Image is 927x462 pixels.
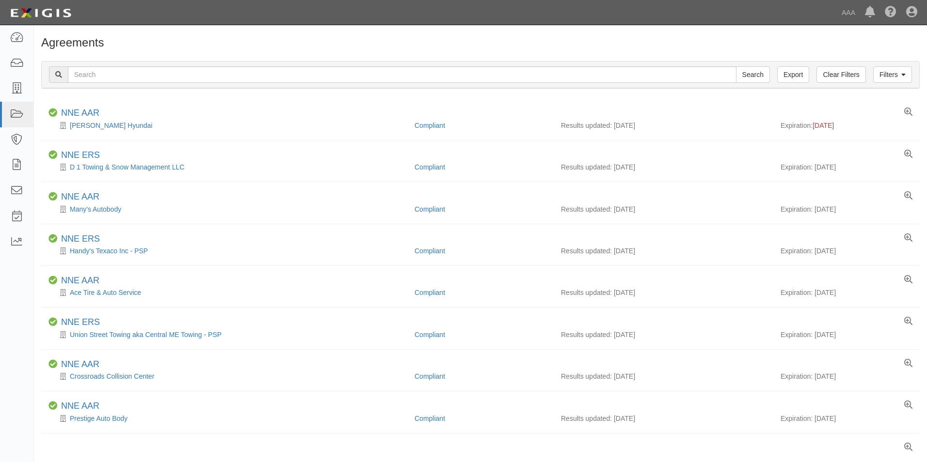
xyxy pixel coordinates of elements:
div: Results updated: [DATE] [561,246,766,256]
a: NNE AAR [61,108,99,118]
a: Ace Tire & Auto Service [70,289,141,296]
div: Prestige Auto Body [48,414,407,423]
a: View results summary [904,108,912,117]
div: NNE ERS [61,234,100,245]
a: AAA [837,3,860,22]
div: Irwin Hyundai [48,121,407,130]
a: D 1 Towing & Snow Management LLC [70,163,184,171]
i: Compliant [48,108,57,117]
div: Expiration: [781,121,912,130]
a: View results summary [904,150,912,159]
a: Export [777,66,809,83]
div: Expiration: [DATE] [781,162,912,172]
div: Results updated: [DATE] [561,121,766,130]
div: NNE AAR [61,401,99,412]
div: Expiration: [DATE] [781,204,912,214]
div: NNE AAR [61,359,99,370]
div: Expiration: [DATE] [781,246,912,256]
a: NNE ERS [61,150,100,160]
a: [PERSON_NAME] Hyundai [70,122,152,129]
a: Clear Filters [816,66,865,83]
div: Results updated: [DATE] [561,330,766,339]
div: Many's Autobody [48,204,407,214]
span: [DATE] [813,122,834,129]
a: View results summary [904,192,912,200]
div: NNE ERS [61,317,100,328]
a: Compliant [415,163,445,171]
a: Prestige Auto Body [70,415,128,422]
div: Expiration: [DATE] [781,371,912,381]
div: NNE ERS [61,150,100,161]
a: NNE AAR [61,401,99,411]
div: Results updated: [DATE] [561,414,766,423]
i: Compliant [48,192,57,201]
i: Compliant [48,360,57,369]
a: View results summary [904,276,912,284]
a: NNE ERS [61,234,100,244]
a: View results summary [904,401,912,410]
a: Compliant [415,247,445,255]
div: Crossroads Collision Center [48,371,407,381]
img: logo-5460c22ac91f19d4615b14bd174203de0afe785f0fc80cf4dbbc73dc1793850b.png [7,4,74,22]
div: Expiration: [DATE] [781,330,912,339]
a: Compliant [415,415,445,422]
div: Expiration: [DATE] [781,414,912,423]
a: NNE AAR [61,276,99,285]
a: Union Street Towing aka Central ME Towing - PSP [70,331,222,339]
a: Crossroads Collision Center [70,372,154,380]
i: Compliant [48,401,57,410]
a: Compliant [415,289,445,296]
a: NNE AAR [61,192,99,201]
div: Handy's Texaco Inc - PSP [48,246,407,256]
a: View results summary [904,443,912,452]
i: Help Center - Complianz [885,7,896,18]
a: View results summary [904,317,912,326]
i: Compliant [48,234,57,243]
div: Results updated: [DATE] [561,288,766,297]
input: Search [736,66,770,83]
i: Compliant [48,318,57,326]
div: Union Street Towing aka Central ME Towing - PSP [48,330,407,339]
a: Compliant [415,205,445,213]
a: View results summary [904,359,912,368]
div: Results updated: [DATE] [561,162,766,172]
div: Ace Tire & Auto Service [48,288,407,297]
a: View results summary [904,234,912,243]
i: Compliant [48,276,57,285]
div: Results updated: [DATE] [561,371,766,381]
h1: Agreements [41,36,920,49]
a: Filters [873,66,912,83]
div: Expiration: [DATE] [781,288,912,297]
a: Compliant [415,372,445,380]
div: NNE AAR [61,192,99,202]
a: Compliant [415,122,445,129]
div: NNE AAR [61,108,99,119]
div: D 1 Towing & Snow Management LLC [48,162,407,172]
a: Compliant [415,331,445,339]
a: NNE ERS [61,317,100,327]
div: Results updated: [DATE] [561,204,766,214]
input: Search [68,66,736,83]
a: Many's Autobody [70,205,121,213]
i: Compliant [48,151,57,159]
a: Handy's Texaco Inc - PSP [70,247,148,255]
a: NNE AAR [61,359,99,369]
